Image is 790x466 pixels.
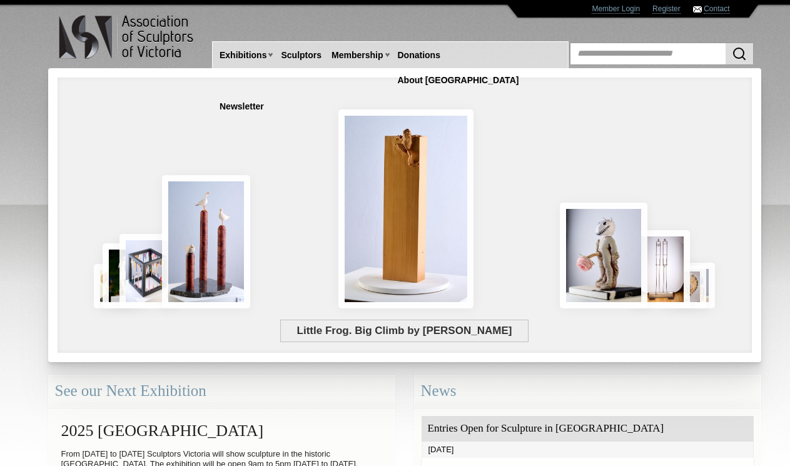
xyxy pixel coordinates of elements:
a: Sculptors [276,44,327,67]
a: Membership [327,44,388,67]
a: Member Login [592,4,640,14]
img: Swingers [633,230,690,308]
img: Rising Tides [162,175,251,308]
a: About [GEOGRAPHIC_DATA] [393,69,524,92]
img: Search [732,46,747,61]
img: Contact ASV [693,6,702,13]
div: [DATE] [422,442,754,458]
a: Contact [704,4,729,14]
img: Little Frog. Big Climb [338,109,473,308]
a: Register [652,4,681,14]
div: See our Next Exhibition [48,375,395,408]
h2: 2025 [GEOGRAPHIC_DATA] [55,415,388,446]
a: Exhibitions [215,44,271,67]
img: logo.png [58,13,196,62]
img: Waiting together for the Home coming [682,263,715,308]
a: Donations [393,44,445,67]
span: Little Frog. Big Climb by [PERSON_NAME] [280,320,529,342]
div: Entries Open for Sculpture in [GEOGRAPHIC_DATA] [422,416,754,442]
img: Let There Be Light [560,203,648,308]
a: Newsletter [215,95,269,118]
div: News [414,375,761,408]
